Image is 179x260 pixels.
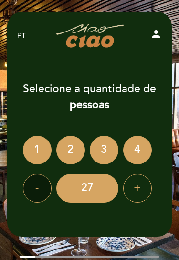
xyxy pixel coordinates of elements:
i: person [150,28,162,40]
div: 27 [56,174,118,203]
div: + [123,174,152,203]
div: - [23,174,52,203]
button: person [150,28,162,43]
div: 2 [56,136,85,164]
div: 4 [123,136,152,164]
a: Ciao Ciao Cucina [44,22,135,49]
div: 3 [90,136,118,164]
div: Selecione a quantidade de [7,81,172,113]
div: 1 [23,136,52,164]
b: pessoas [70,98,109,111]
